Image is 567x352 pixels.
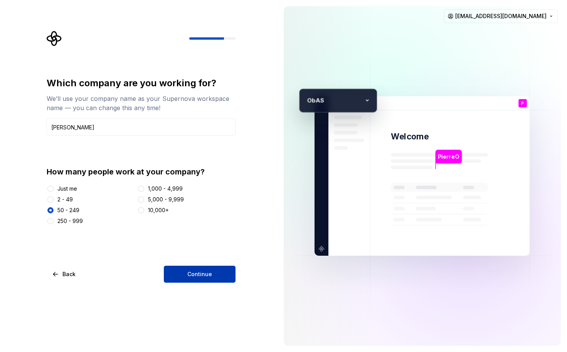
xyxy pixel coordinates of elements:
p: P [522,101,524,106]
button: [EMAIL_ADDRESS][DOMAIN_NAME] [444,9,558,23]
div: Which company are you working for? [47,77,236,89]
p: bAS [312,96,362,105]
svg: Supernova Logo [47,31,62,46]
div: 10,000+ [148,206,169,214]
div: Just me [57,185,77,193]
div: 1,000 - 4,999 [148,185,183,193]
div: We’ll use your company name as your Supernova workspace name — you can change this any time! [47,94,236,112]
div: 5,000 - 9,999 [148,196,184,203]
span: [EMAIL_ADDRESS][DOMAIN_NAME] [455,12,547,20]
p: PierreO [438,153,459,161]
p: O [303,96,312,105]
p: Welcome [391,131,429,142]
input: Company name [47,119,236,136]
button: Back [47,266,82,283]
div: 2 - 49 [57,196,73,203]
div: 50 - 249 [57,206,79,214]
span: Continue [187,270,212,278]
div: How many people work at your company? [47,166,236,177]
span: Back [62,270,76,278]
div: 250 - 999 [57,217,83,225]
button: Continue [164,266,236,283]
